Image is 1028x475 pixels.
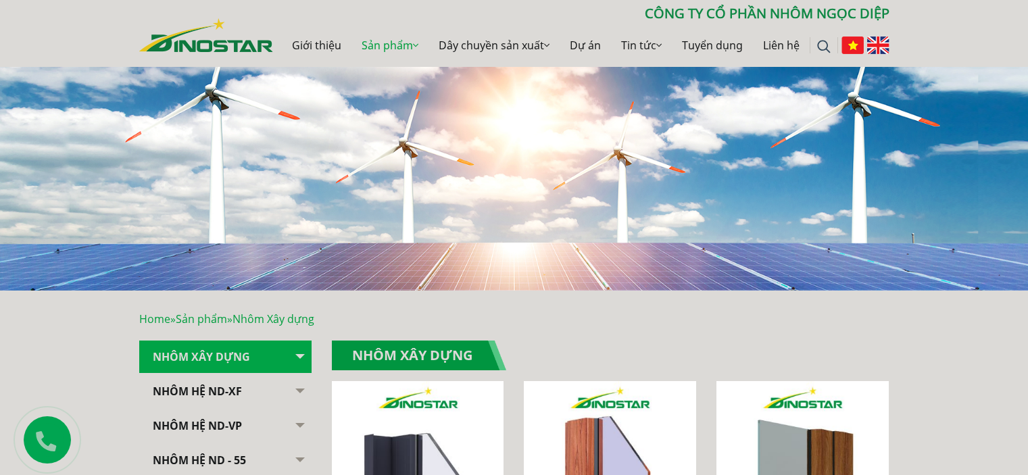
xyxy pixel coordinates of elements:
[139,18,273,52] img: Nhôm Dinostar
[429,24,560,67] a: Dây chuyền sản xuất
[232,311,314,326] span: Nhôm Xây dựng
[139,409,312,443] a: Nhôm Hệ ND-VP
[332,341,506,370] h1: Nhôm Xây dựng
[176,311,227,326] a: Sản phẩm
[817,40,831,53] img: search
[611,24,672,67] a: Tin tức
[139,311,170,326] a: Home
[139,341,312,374] a: Nhôm Xây dựng
[560,24,611,67] a: Dự án
[139,311,314,326] span: » »
[753,24,810,67] a: Liên hệ
[282,24,351,67] a: Giới thiệu
[273,3,889,24] p: CÔNG TY CỔ PHẦN NHÔM NGỌC DIỆP
[672,24,753,67] a: Tuyển dụng
[867,36,889,54] img: English
[139,375,312,408] a: Nhôm Hệ ND-XF
[841,36,864,54] img: Tiếng Việt
[351,24,429,67] a: Sản phẩm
